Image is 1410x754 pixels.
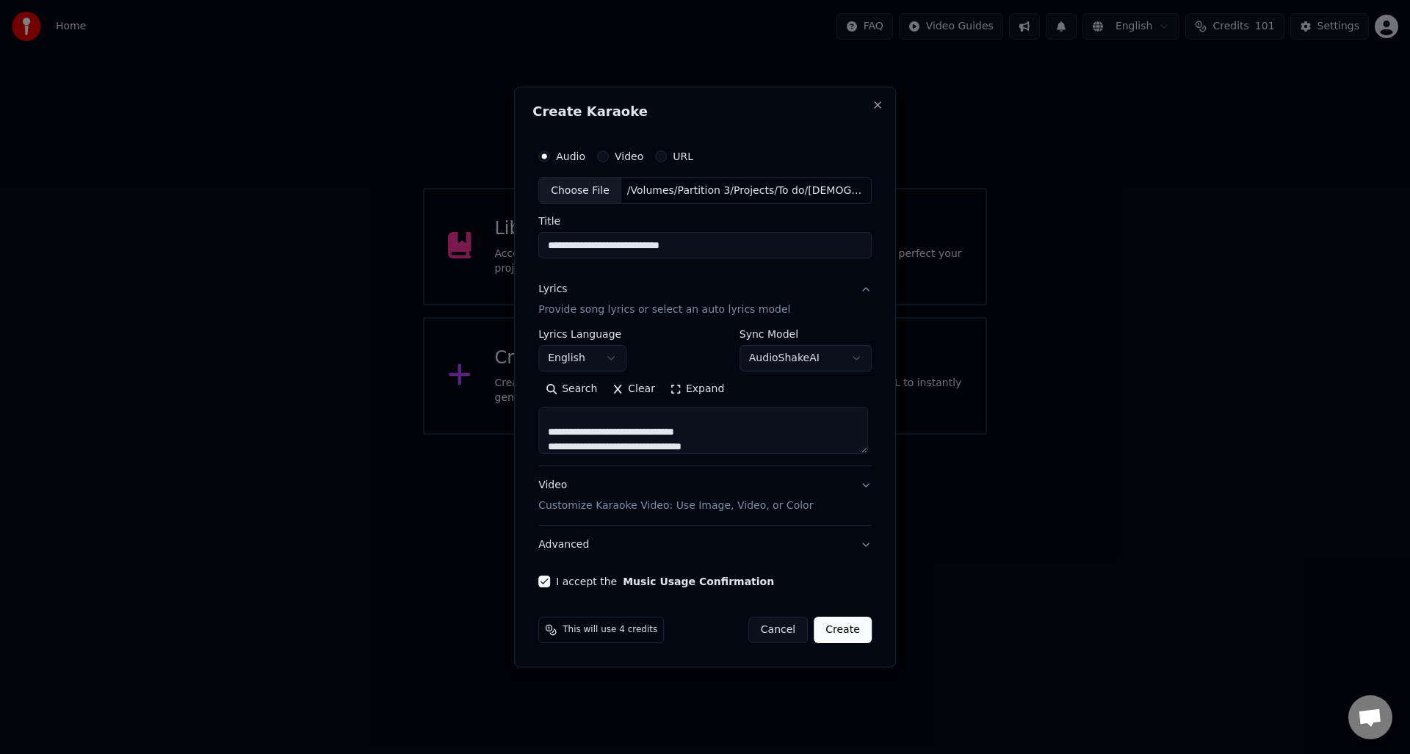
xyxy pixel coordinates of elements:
button: Clear [604,378,662,402]
h2: Create Karaoke [532,105,878,118]
label: I accept the [556,576,774,587]
div: Video [538,479,813,514]
button: Advanced [538,526,872,564]
button: VideoCustomize Karaoke Video: Use Image, Video, or Color [538,467,872,526]
div: Lyrics [538,283,567,297]
label: Audio [556,151,585,162]
div: LyricsProvide song lyrics or select an auto lyrics model [538,330,872,466]
button: Cancel [748,617,808,643]
label: URL [673,151,693,162]
label: Title [538,217,872,227]
div: Choose File [539,178,621,204]
button: Create [814,617,872,643]
label: Video [615,151,643,162]
button: I accept the [623,576,774,587]
p: Provide song lyrics or select an auto lyrics model [538,303,790,318]
label: Lyrics Language [538,330,626,340]
button: LyricsProvide song lyrics or select an auto lyrics model [538,271,872,330]
button: Expand [662,378,731,402]
label: Sync Model [740,330,872,340]
span: This will use 4 credits [563,624,657,636]
div: /Volumes/Partition 3/Projects/To do/[DEMOGRAPHIC_DATA] what's your name/[PERSON_NAME] - [DEMOGRAP... [621,184,871,198]
p: Customize Karaoke Video: Use Image, Video, or Color [538,499,813,513]
button: Search [538,378,604,402]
